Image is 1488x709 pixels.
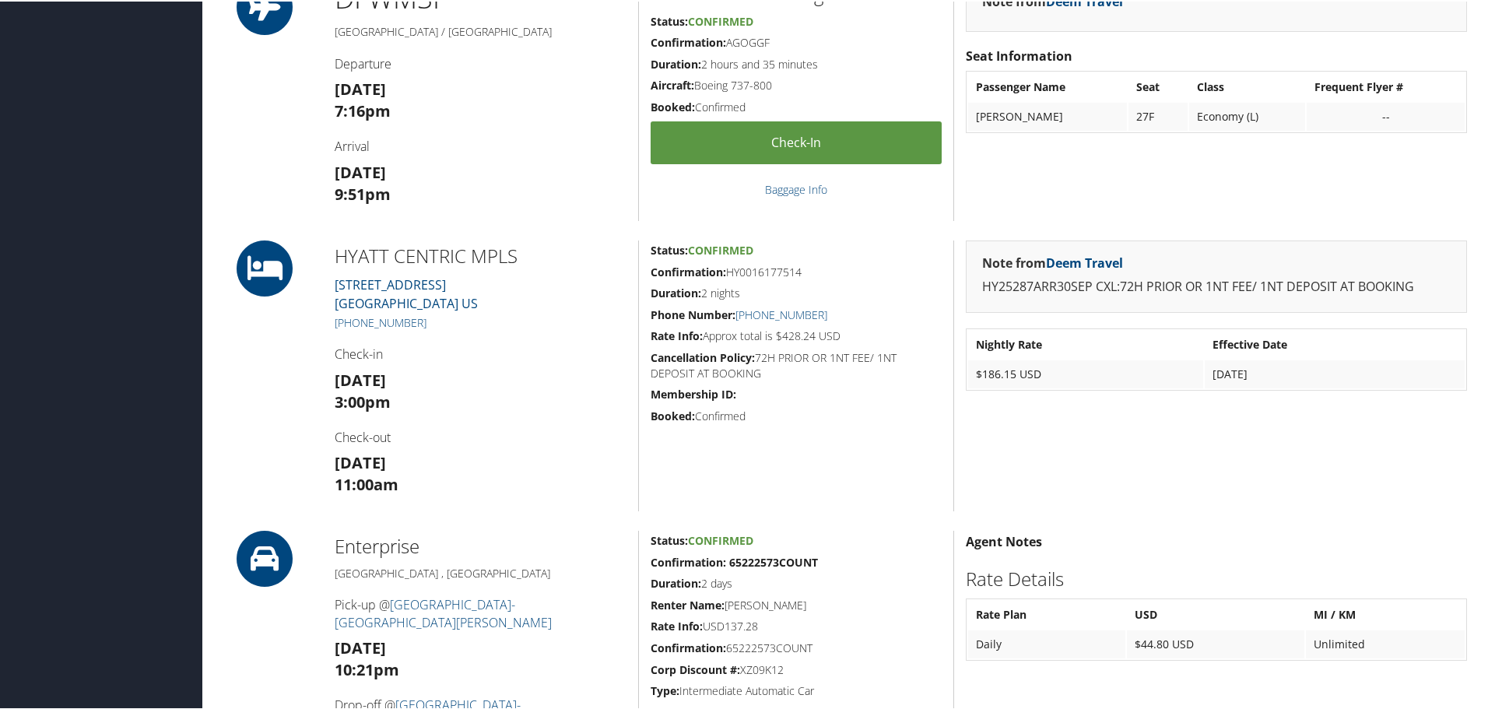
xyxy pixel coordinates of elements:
[1306,599,1465,627] th: MI / KM
[651,327,703,342] strong: Rate Info:
[1205,329,1465,357] th: Effective Date
[968,72,1127,100] th: Passenger Name
[335,23,626,38] h5: [GEOGRAPHIC_DATA] / [GEOGRAPHIC_DATA]
[335,314,426,328] a: [PHONE_NUMBER]
[651,306,735,321] strong: Phone Number:
[651,33,942,49] h5: AGOGGF
[968,599,1125,627] th: Rate Plan
[966,532,1042,549] strong: Agent Notes
[335,451,386,472] strong: [DATE]
[1046,253,1123,270] a: Deem Travel
[335,241,626,268] h2: HYATT CENTRIC MPLS
[335,472,398,493] strong: 11:00am
[651,12,688,27] strong: Status:
[335,658,399,679] strong: 10:21pm
[335,77,386,98] strong: [DATE]
[651,349,755,363] strong: Cancellation Policy:
[651,284,701,299] strong: Duration:
[651,596,725,611] strong: Renter Name:
[1306,629,1465,657] td: Unlimited
[651,120,942,163] a: Check-in
[1205,359,1465,387] td: [DATE]
[651,76,694,91] strong: Aircraft:
[651,327,942,342] h5: Approx total is $428.24 USD
[651,33,726,48] strong: Confirmation:
[651,407,942,423] h5: Confirmed
[651,682,679,697] strong: Type:
[1314,108,1457,122] div: --
[966,564,1467,591] h2: Rate Details
[968,629,1125,657] td: Daily
[651,682,942,697] h5: Intermediate Automatic Car
[651,553,818,568] strong: Confirmation: 65222573COUNT
[335,427,626,444] h4: Check-out
[966,46,1072,63] strong: Seat Information
[651,55,701,70] strong: Duration:
[688,532,753,546] span: Confirmed
[688,241,753,256] span: Confirmed
[1189,72,1306,100] th: Class
[735,306,827,321] a: [PHONE_NUMBER]
[651,617,942,633] h5: USD137.28
[335,390,391,411] strong: 3:00pm
[968,329,1203,357] th: Nightly Rate
[651,639,942,655] h5: 65222573COUNT
[651,385,736,400] strong: Membership ID:
[651,574,942,590] h5: 2 days
[651,76,942,92] h5: Boeing 737-800
[1128,72,1188,100] th: Seat
[335,564,626,580] h5: [GEOGRAPHIC_DATA] , [GEOGRAPHIC_DATA]
[651,349,942,379] h5: 72H PRIOR OR 1NT FEE/ 1NT DEPOSIT AT BOOKING
[651,661,740,676] strong: Corp Discount #:
[1189,101,1306,129] td: Economy (L)
[651,98,695,113] strong: Booked:
[1307,72,1465,100] th: Frequent Flyer #
[651,241,688,256] strong: Status:
[335,182,391,203] strong: 9:51pm
[651,661,942,676] h5: XZ09K12
[651,98,942,114] h5: Confirmed
[651,617,703,632] strong: Rate Info:
[335,636,386,657] strong: [DATE]
[335,160,386,181] strong: [DATE]
[335,368,386,389] strong: [DATE]
[651,639,726,654] strong: Confirmation:
[335,532,626,558] h2: Enterprise
[651,596,942,612] h5: [PERSON_NAME]
[651,284,942,300] h5: 2 nights
[651,407,695,422] strong: Booked:
[335,595,626,630] h4: Pick-up @
[968,101,1127,129] td: [PERSON_NAME]
[651,263,726,278] strong: Confirmation:
[765,181,827,195] a: Baggage Info
[335,99,391,120] strong: 7:16pm
[982,276,1451,296] p: HY25287ARR30SEP CXL:72H PRIOR OR 1NT FEE/ 1NT DEPOSIT AT BOOKING
[982,253,1123,270] strong: Note from
[688,12,753,27] span: Confirmed
[1127,599,1304,627] th: USD
[651,55,942,71] h5: 2 hours and 35 minutes
[335,344,626,361] h4: Check-in
[651,263,942,279] h5: HY0016177514
[1128,101,1188,129] td: 27F
[968,359,1203,387] td: $186.15 USD
[651,574,701,589] strong: Duration:
[335,275,478,311] a: [STREET_ADDRESS][GEOGRAPHIC_DATA] US
[651,532,688,546] strong: Status:
[335,136,626,153] h4: Arrival
[1127,629,1304,657] td: $44.80 USD
[335,54,626,71] h4: Departure
[335,595,552,629] a: [GEOGRAPHIC_DATA]-[GEOGRAPHIC_DATA][PERSON_NAME]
